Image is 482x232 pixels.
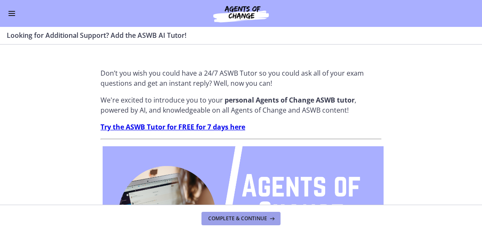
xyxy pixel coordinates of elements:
a: Try the ASWB Tutor for FREE for 7 days here [101,122,245,132]
span: Complete & continue [208,215,267,222]
button: Complete & continue [201,212,281,225]
p: We're excited to introduce you to your , powered by AI, and knowledgeable on all Agents of Change... [101,95,381,115]
img: Agents of Change [191,3,291,24]
button: Enable menu [7,8,17,18]
strong: personal Agents of Change ASWB tutor [225,95,355,105]
h3: Looking for Additional Support? Add the ASWB AI Tutor! [7,30,465,40]
p: Don’t you wish you could have a 24/7 ASWB Tutor so you could ask all of your exam questions and g... [101,68,381,88]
